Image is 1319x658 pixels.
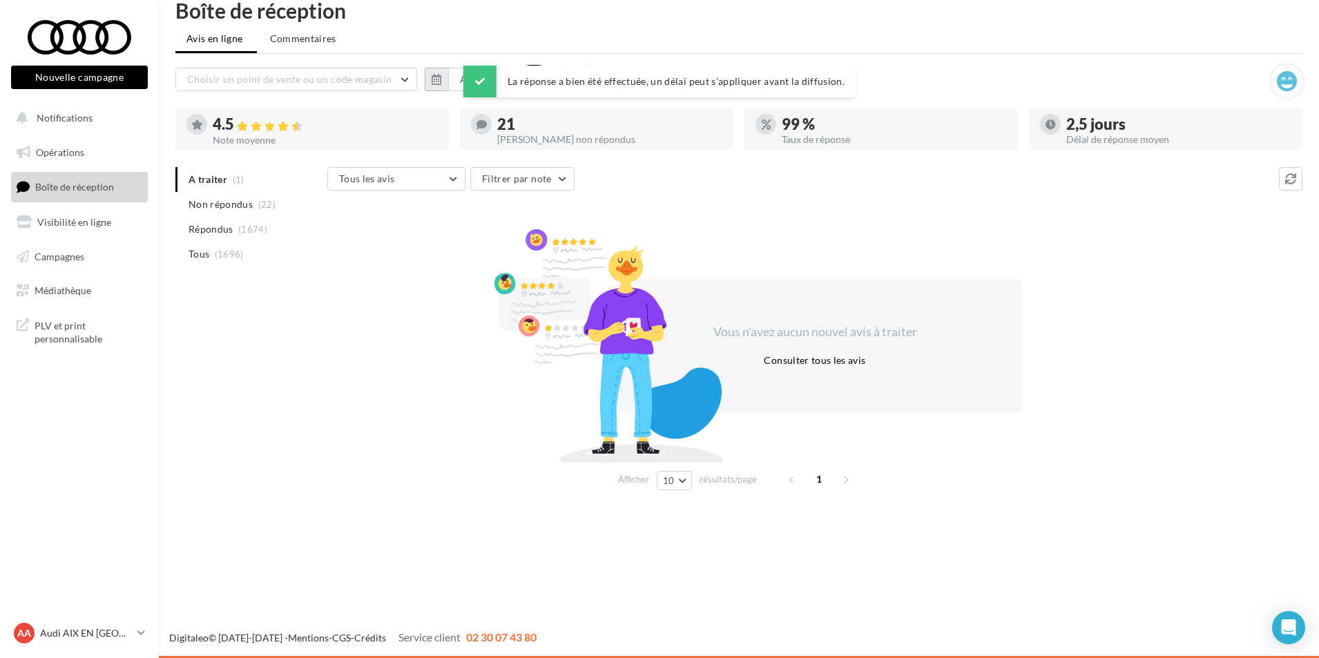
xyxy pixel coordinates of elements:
button: Au total [425,68,508,91]
div: Note moyenne [213,135,438,145]
span: Notifications [37,112,93,124]
button: Choisir un point de vente ou un code magasin [175,68,417,91]
span: Afficher [618,473,649,486]
a: Crédits [354,632,386,644]
div: Taux de réponse [782,135,1007,144]
button: 10 [657,471,692,490]
a: Opérations [8,138,151,167]
div: Vous n'avez aucun nouvel avis à traiter [696,323,934,341]
div: Tous [516,65,552,94]
span: 1 [808,468,830,490]
a: Mentions [288,632,329,644]
a: Digitaleo [169,632,209,644]
span: résultats/page [700,473,757,486]
a: AA Audi AIX EN [GEOGRAPHIC_DATA] [11,620,148,646]
button: Tous les avis [327,167,465,191]
span: © [DATE]-[DATE] - - - [169,632,537,644]
span: Répondus [189,222,233,236]
a: Visibilité en ligne [8,208,151,237]
a: CGS [332,632,351,644]
span: (1696) [215,249,244,260]
span: Opérations [36,146,84,158]
span: Non répondus [189,197,253,211]
span: 02 30 07 43 80 [466,630,537,644]
button: Filtrer par note [470,167,575,191]
div: Open Intercom Messenger [1272,611,1305,644]
span: 10 [663,475,675,486]
span: (1674) [238,224,267,235]
button: Au total [448,68,508,91]
span: Commentaires [270,32,336,46]
a: Médiathèque [8,276,151,305]
span: Boîte de réception [35,181,114,193]
span: (22) [258,199,276,210]
div: 21 [497,117,722,132]
button: Notifications [8,104,145,133]
span: Tous les avis [339,173,395,184]
div: 4.5 [213,117,438,133]
span: Choisir un point de vente ou un code magasin [187,73,392,85]
span: Visibilité en ligne [37,216,111,228]
a: PLV et print personnalisable [8,311,151,351]
div: 2,5 jours [1066,117,1291,132]
p: Audi AIX EN [GEOGRAPHIC_DATA] [40,626,132,640]
span: Service client [398,630,461,644]
div: 99 % [782,117,1007,132]
button: Nouvelle campagne [11,66,148,89]
div: [PERSON_NAME] non répondus [497,135,722,144]
a: Boîte de réception [8,172,151,202]
div: Délai de réponse moyen [1066,135,1291,144]
span: Médiathèque [35,284,91,296]
div: La réponse a bien été effectuée, un délai peut s’appliquer avant la diffusion. [463,66,856,97]
span: PLV et print personnalisable [35,316,142,346]
span: Campagnes [35,250,84,262]
span: Tous [189,247,209,261]
a: Campagnes [8,242,151,271]
span: AA [17,626,31,640]
button: Consulter tous les avis [758,352,871,369]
